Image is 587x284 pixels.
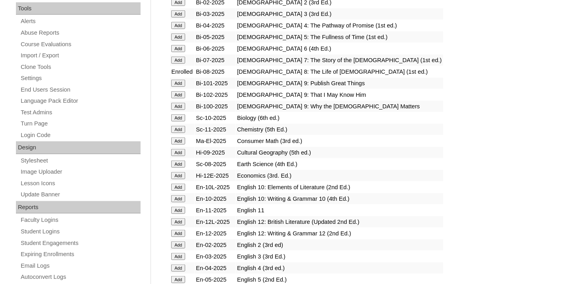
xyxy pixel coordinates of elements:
[195,228,235,239] td: En-12-2025
[171,241,185,249] input: Add
[171,10,185,18] input: Add
[236,66,443,77] td: [DEMOGRAPHIC_DATA] 8: The Life of [DEMOGRAPHIC_DATA] (1st ed.)
[20,190,141,200] a: Update Banner
[195,101,235,112] td: Bi-100-2025
[236,147,443,158] td: Cultural Geography (5th ed.)
[171,195,185,202] input: Add
[171,253,185,260] input: Add
[171,80,185,87] input: Add
[171,137,185,145] input: Add
[20,39,141,49] a: Course Evaluations
[195,66,235,77] td: Bi-08-2025
[236,205,443,216] td: English 11
[20,227,141,237] a: Student Logins
[236,170,443,181] td: Economics (3rd. Ed.)
[195,193,235,204] td: En-10-2025
[20,272,141,282] a: Autoconvert Logs
[236,262,443,274] td: English 4 (3rd ed.)
[171,126,185,133] input: Add
[20,51,141,61] a: Import / Export
[195,147,235,158] td: Hi-09-2025
[171,218,185,225] input: Add
[20,167,141,177] a: Image Uploader
[236,159,443,170] td: Earth Science (4th Ed.)
[195,31,235,43] td: Bi-05-2025
[20,261,141,271] a: Email Logs
[20,28,141,38] a: Abuse Reports
[236,135,443,147] td: Consumer Math (3rd ed.)
[195,89,235,100] td: Bi-102-2025
[236,20,443,31] td: [DEMOGRAPHIC_DATA] 4: The Pathway of Promise (1st ed.)
[195,135,235,147] td: Ma-El-2025
[236,239,443,251] td: English 2 (3rd ed)
[16,141,141,154] div: Design
[171,149,185,156] input: Add
[195,159,235,170] td: Sc-08-2025
[20,238,141,248] a: Student Engagements
[236,216,443,227] td: English 12: British Literature (Updated 2nd Ed.)
[20,73,141,83] a: Settings
[20,119,141,129] a: Turn Page
[236,228,443,239] td: English 12: Writing & Grammar 12 (2nd Ed.)
[16,201,141,214] div: Reports
[20,96,141,106] a: Language Pack Editor
[170,66,194,77] td: Enrolled
[195,239,235,251] td: En-02-2025
[20,16,141,26] a: Alerts
[171,103,185,110] input: Add
[236,55,443,66] td: [DEMOGRAPHIC_DATA] 7: The Story of the [DEMOGRAPHIC_DATA] (1st ed.)
[20,85,141,95] a: End Users Session
[20,108,141,118] a: Test Admins
[171,276,185,283] input: Add
[195,170,235,181] td: Hi-12E-2025
[20,178,141,188] a: Lesson Icons
[20,215,141,225] a: Faculty Logins
[195,43,235,54] td: Bi-06-2025
[236,193,443,204] td: English 10: Writing & Grammar 10 (4th Ed.)
[171,114,185,121] input: Add
[236,101,443,112] td: [DEMOGRAPHIC_DATA] 9: Why the [DEMOGRAPHIC_DATA] Matters
[171,184,185,191] input: Add
[171,207,185,214] input: Add
[195,251,235,262] td: En-03-2025
[236,89,443,100] td: [DEMOGRAPHIC_DATA] 9: That I May Know Him
[236,251,443,262] td: English 3 (3rd Ed.)
[171,161,185,168] input: Add
[171,57,185,64] input: Add
[16,2,141,15] div: Tools
[236,31,443,43] td: [DEMOGRAPHIC_DATA] 5: The Fullness of Time (1st ed.)
[171,22,185,29] input: Add
[236,124,443,135] td: Chemistry (5th Ed.)
[195,124,235,135] td: Sc-11-2025
[20,249,141,259] a: Expiring Enrollments
[171,172,185,179] input: Add
[236,8,443,20] td: [DEMOGRAPHIC_DATA] 3 (3rd Ed.)
[195,78,235,89] td: Bi-101-2025
[20,156,141,166] a: Stylesheet
[236,78,443,89] td: [DEMOGRAPHIC_DATA] 9: Publish Great Things
[20,130,141,140] a: Login Code
[236,182,443,193] td: English 10: Elements of Literature (2nd Ed.)
[195,182,235,193] td: En-10L-2025
[195,112,235,123] td: Sc-10-2025
[236,43,443,54] td: [DEMOGRAPHIC_DATA] 6 (4th Ed.)
[171,45,185,52] input: Add
[195,8,235,20] td: Bi-03-2025
[171,264,185,272] input: Add
[171,230,185,237] input: Add
[195,20,235,31] td: Bi-04-2025
[195,55,235,66] td: Bi-07-2025
[195,205,235,216] td: En-11-2025
[236,112,443,123] td: Biology (6th ed.)
[195,216,235,227] td: En-12L-2025
[171,91,185,98] input: Add
[195,262,235,274] td: En-04-2025
[171,33,185,41] input: Add
[20,62,141,72] a: Clone Tools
